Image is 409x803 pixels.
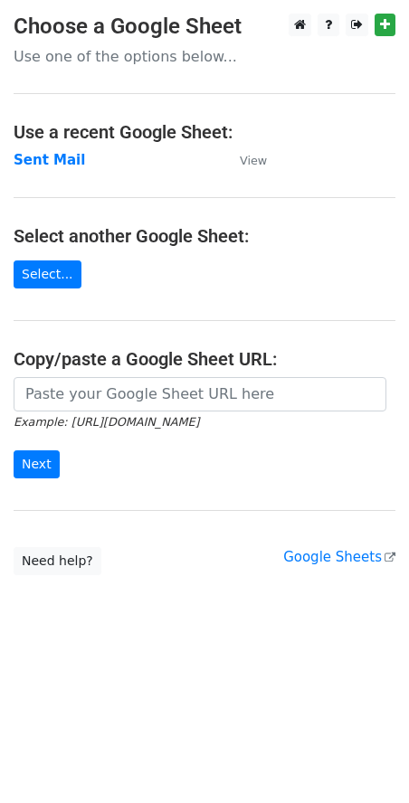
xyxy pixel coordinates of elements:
[14,14,395,40] h3: Choose a Google Sheet
[14,348,395,370] h4: Copy/paste a Google Sheet URL:
[14,547,101,575] a: Need help?
[222,152,267,168] a: View
[14,260,81,288] a: Select...
[14,450,60,478] input: Next
[283,549,395,565] a: Google Sheets
[14,121,395,143] h4: Use a recent Google Sheet:
[14,415,199,429] small: Example: [URL][DOMAIN_NAME]
[14,377,386,411] input: Paste your Google Sheet URL here
[14,225,395,247] h4: Select another Google Sheet:
[240,154,267,167] small: View
[14,152,85,168] a: Sent Mail
[14,47,395,66] p: Use one of the options below...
